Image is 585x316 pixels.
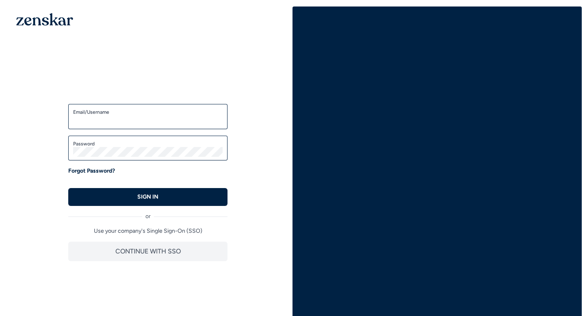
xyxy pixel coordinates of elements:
[73,109,223,115] label: Email/Username
[137,193,158,201] p: SIGN IN
[68,167,115,175] a: Forgot Password?
[68,206,227,221] div: or
[68,188,227,206] button: SIGN IN
[68,227,227,235] p: Use your company's Single Sign-On (SSO)
[73,141,223,147] label: Password
[16,13,73,26] img: 1OGAJ2xQqyY4LXKgY66KYq0eOWRCkrZdAb3gUhuVAqdWPZE9SRJmCz+oDMSn4zDLXe31Ii730ItAGKgCKgCCgCikA4Av8PJUP...
[68,242,227,261] button: CONTINUE WITH SSO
